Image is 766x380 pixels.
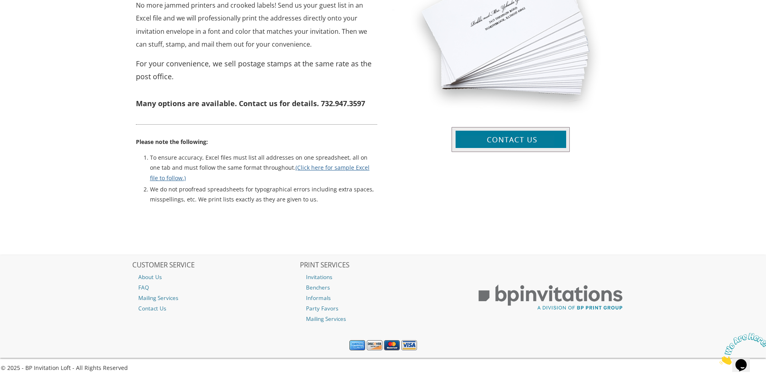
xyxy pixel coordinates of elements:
a: Mailing Services [132,293,299,303]
a: FAQ [132,282,299,293]
img: Visa [401,340,417,351]
a: Party Favors [300,303,466,314]
strong: Many options are available. Contact us for details. 732.947.3597 [136,99,365,108]
img: Discover [367,340,382,351]
a: Mailing Services [300,314,466,324]
a: Invitations [300,272,466,282]
img: Chat attention grabber [3,3,53,35]
img: MasterCard [384,340,400,351]
p: Please note the following: [136,124,377,147]
img: contact-us-btn.jpg [452,127,570,152]
h2: CUSTOMER SERVICE [132,261,299,269]
a: Informals [300,293,466,303]
iframe: chat widget [716,330,766,368]
img: BP Print Group [467,277,634,318]
img: American Express [349,340,365,351]
p: For your convenience, we sell postage stamps at the same rate as the post office. [136,57,377,83]
a: (Click here for sample Excel file to follow.) [150,164,370,181]
li: To ensure accuracy, Excel files must list all addresses on one spreadsheet, all on one tab and mu... [150,152,377,184]
a: Contact Us [132,303,299,314]
a: Benchers [300,282,466,293]
h2: PRINT SERVICES [300,261,466,269]
li: We do not proofread spreadsheets for typographical errors including extra spaces, misspellings, e... [150,184,377,205]
a: About Us [132,272,299,282]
